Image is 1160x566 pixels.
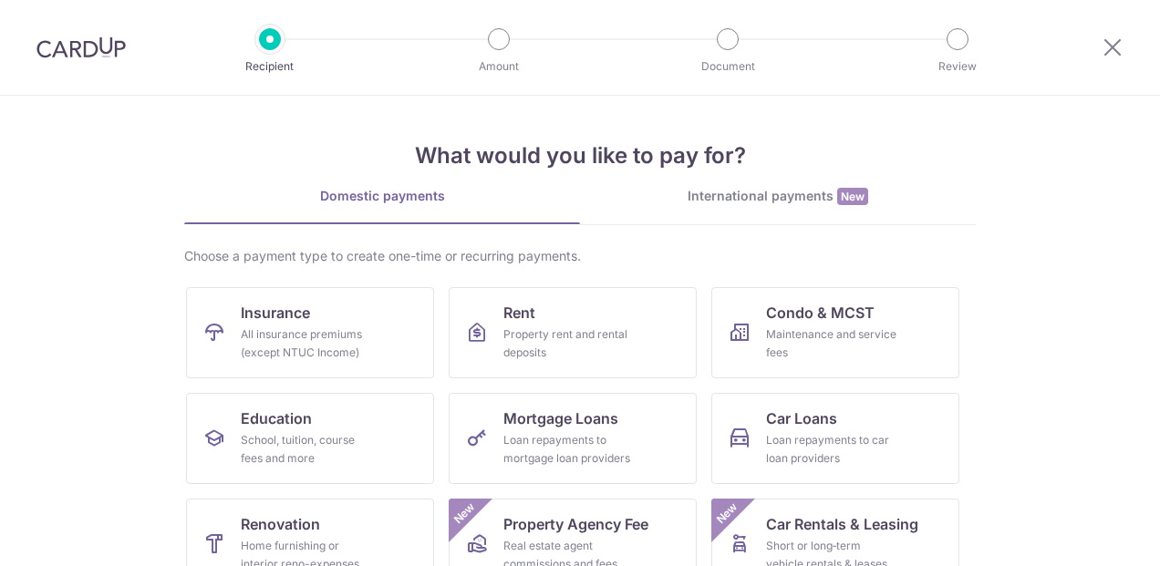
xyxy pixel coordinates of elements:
[503,302,535,324] span: Rent
[766,431,897,468] div: Loan repayments to car loan providers
[766,513,918,535] span: Car Rentals & Leasing
[766,302,875,324] span: Condo & MCST
[837,188,868,205] span: New
[503,513,648,535] span: Property Agency Fee
[241,431,372,468] div: School, tuition, course fees and more
[184,187,580,205] div: Domestic payments
[241,407,312,429] span: Education
[503,431,635,468] div: Loan repayments to mortgage loan providers
[766,407,837,429] span: Car Loans
[503,407,618,429] span: Mortgage Loans
[241,325,372,362] div: All insurance premiums (except NTUC Income)
[580,187,976,206] div: International payments
[712,499,742,529] span: New
[660,57,795,76] p: Document
[766,325,897,362] div: Maintenance and service fees
[186,393,434,484] a: EducationSchool, tuition, course fees and more
[450,499,480,529] span: New
[503,325,635,362] div: Property rent and rental deposits
[431,57,566,76] p: Amount
[241,302,310,324] span: Insurance
[711,393,959,484] a: Car LoansLoan repayments to car loan providers
[1042,511,1142,557] iframe: Opens a widget where you can find more information
[449,287,697,378] a: RentProperty rent and rental deposits
[36,36,126,58] img: CardUp
[186,287,434,378] a: InsuranceAll insurance premiums (except NTUC Income)
[449,393,697,484] a: Mortgage LoansLoan repayments to mortgage loan providers
[202,57,337,76] p: Recipient
[241,513,320,535] span: Renovation
[184,139,976,172] h4: What would you like to pay for?
[711,287,959,378] a: Condo & MCSTMaintenance and service fees
[184,247,976,265] div: Choose a payment type to create one-time or recurring payments.
[890,57,1025,76] p: Review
